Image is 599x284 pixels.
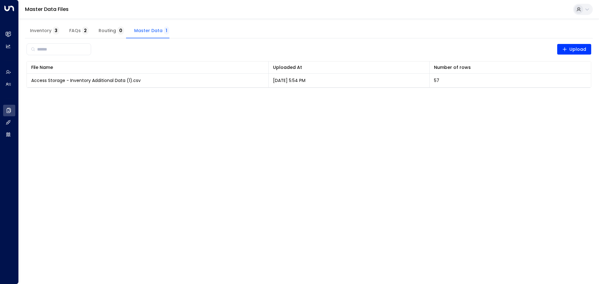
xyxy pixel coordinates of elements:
div: File Name [31,64,53,71]
span: 57 [434,77,439,84]
div: Number of rows [434,64,587,71]
div: Uploaded At [273,64,302,71]
span: 3 [53,26,59,35]
span: Master Data [134,28,169,34]
div: File Name [31,64,264,71]
button: Upload [557,44,592,55]
span: Access Storage - Inventory Additional Data (1).csv [31,77,141,84]
span: Routing [99,28,124,34]
span: 2 [82,26,89,35]
p: [DATE] 5:54 PM [273,77,305,84]
span: FAQs [69,28,89,34]
span: 0 [117,26,124,35]
span: 1 [164,26,169,35]
div: Uploaded At [273,64,425,71]
span: Inventory [30,28,59,34]
div: Number of rows [434,64,471,71]
span: Upload [562,46,587,53]
a: Master Data Files [25,6,69,13]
